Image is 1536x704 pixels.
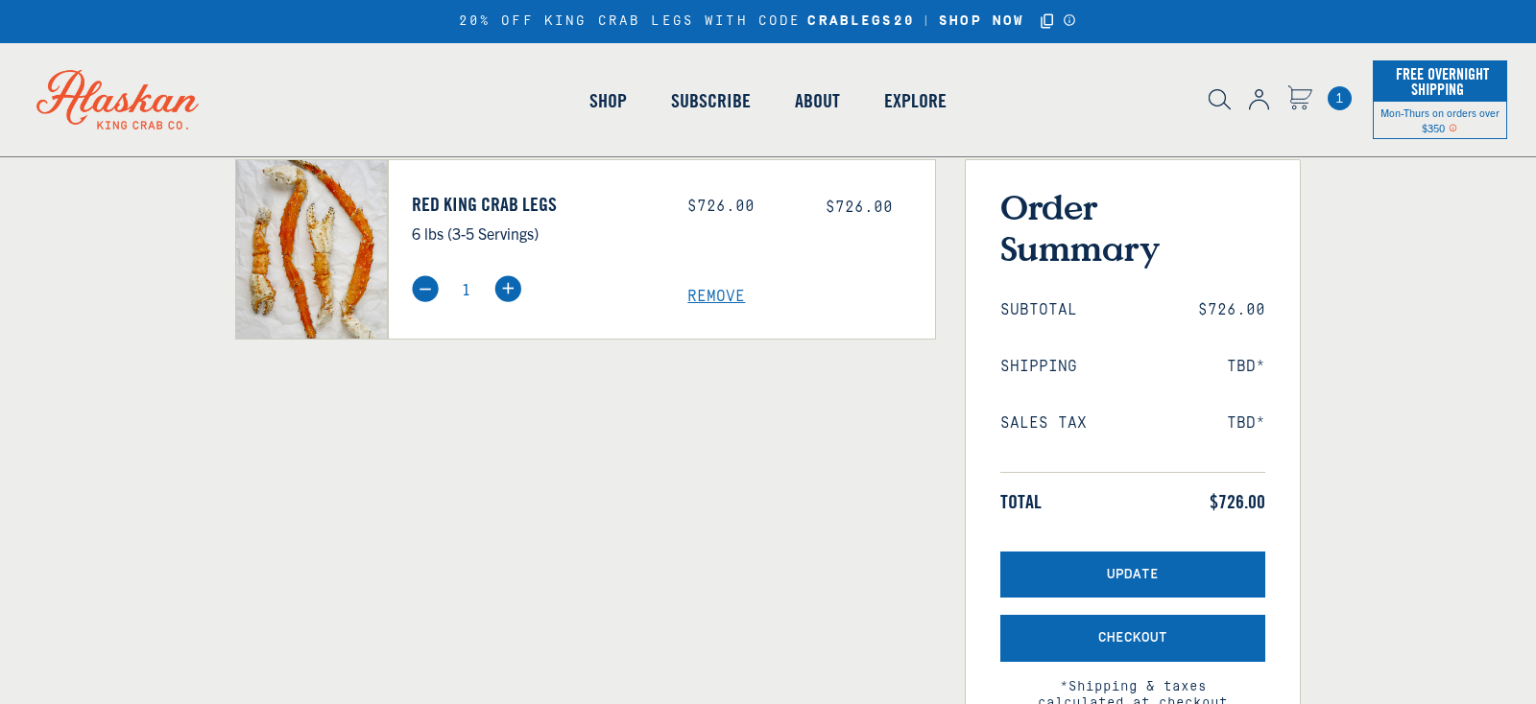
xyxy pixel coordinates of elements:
h3: Order Summary [1000,186,1265,269]
span: $726.00 [826,199,893,216]
img: search [1209,89,1231,110]
img: plus [494,275,521,302]
img: Red King Crab Legs - 6 lbs (3-5 Servings) [236,160,387,339]
span: Checkout [1098,630,1167,646]
img: Alaskan King Crab Co. logo [10,43,226,156]
span: Free Overnight Shipping [1391,59,1489,104]
a: Cart [1328,86,1352,110]
span: Update [1107,567,1159,583]
img: minus [412,275,439,302]
a: Explore [862,46,969,155]
a: Cart [1287,85,1312,113]
button: Checkout [1000,615,1265,662]
img: account [1249,89,1269,110]
a: Remove [687,288,935,306]
strong: CRABLEGS20 [807,13,914,30]
span: $726.00 [1210,490,1265,513]
span: Shipping Notice Icon [1449,121,1457,134]
strong: SHOP NOW [939,13,1024,29]
p: 6 lbs (3-5 Servings) [412,221,660,246]
div: 20% OFF KING CRAB LEGS WITH CODE | [459,11,1077,33]
a: About [773,46,862,155]
span: $726.00 [1198,301,1265,319]
a: Subscribe [649,46,773,155]
button: Update [1000,551,1265,598]
span: Sales Tax [1000,414,1087,433]
span: Subtotal [1000,301,1077,319]
span: Shipping [1000,358,1077,376]
span: Mon-Thurs on orders over $350 [1380,106,1500,134]
span: Total [1000,490,1042,513]
a: Shop [567,46,649,155]
a: Red King Crab Legs [412,193,660,216]
a: Announcement Bar Modal [1063,13,1077,27]
a: SHOP NOW [932,13,1031,30]
span: 1 [1328,86,1352,110]
div: $726.00 [687,198,797,216]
